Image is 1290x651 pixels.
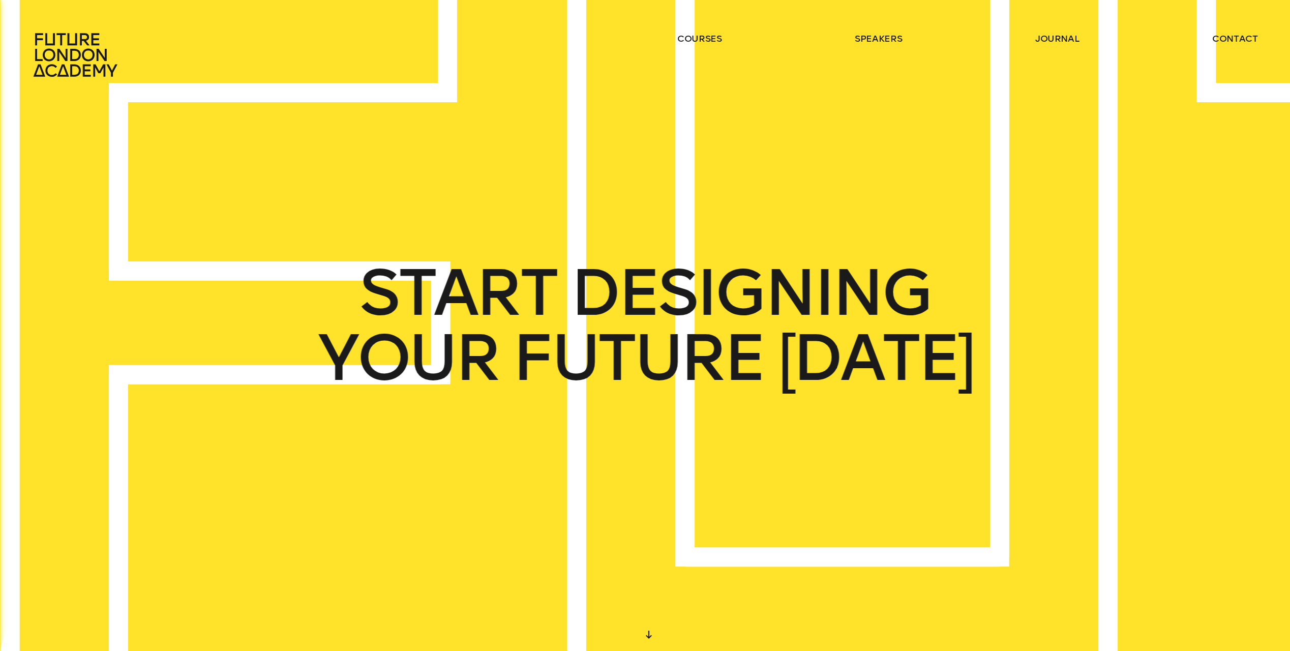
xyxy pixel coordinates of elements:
[1035,33,1079,45] a: journal
[1212,33,1258,45] a: contact
[855,33,902,45] a: speakers
[512,325,764,391] span: FUTURE
[777,325,973,391] span: [DATE]
[570,260,931,325] span: DESIGNING
[359,260,556,325] span: START
[317,325,498,391] span: YOUR
[677,33,722,45] a: courses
